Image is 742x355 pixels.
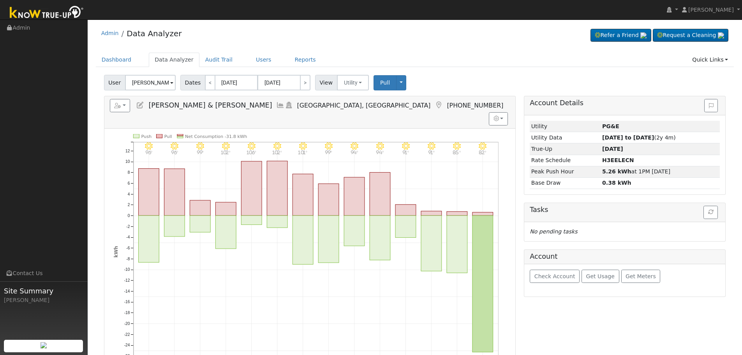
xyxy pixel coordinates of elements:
[640,32,647,39] img: retrieve
[427,142,435,150] i: 9/08 - Clear
[127,29,182,38] a: Data Analyzer
[299,142,307,150] i: 9/03 - Clear
[322,150,335,154] p: 99°
[215,202,236,215] rect: onclick=""
[126,246,130,250] text: -6
[196,142,204,150] i: 8/30 - Clear
[142,150,155,154] p: 96°
[248,142,256,150] i: 9/01 - Clear
[582,270,619,283] button: Get Usage
[124,311,130,315] text: -18
[374,75,397,90] button: Pull
[530,166,601,177] td: Peak Push Hour
[476,150,490,154] p: 82°
[653,29,728,42] a: Request a Cleaning
[164,215,185,237] rect: onclick=""
[718,32,724,39] img: retrieve
[530,177,601,189] td: Base Draw
[703,206,718,219] button: Refresh
[127,170,130,175] text: 8
[149,53,199,67] a: Data Analyzer
[241,161,262,215] rect: onclick=""
[141,134,152,139] text: Push
[276,101,285,109] a: Multi-Series Graph
[270,150,284,154] p: 102°
[530,121,601,132] td: Utility
[145,142,153,150] i: 8/28 - Clear
[6,4,88,22] img: Know True-Up
[395,215,416,237] rect: onclick=""
[190,200,210,215] rect: onclick=""
[602,168,631,175] strong: 5.26 kWh
[126,235,130,239] text: -4
[688,7,734,13] span: [PERSON_NAME]
[402,142,409,150] i: 9/07 - Clear
[602,134,654,141] strong: [DATE] to [DATE]
[125,149,130,153] text: 12
[453,142,461,150] i: 9/09 - Clear
[267,215,287,228] rect: onclick=""
[370,215,390,260] rect: onclick=""
[293,215,313,264] rect: onclick=""
[180,75,205,90] span: Dates
[586,273,615,279] span: Get Usage
[4,286,83,296] span: Site Summary
[602,146,623,152] strong: [DATE]
[148,101,272,109] span: [PERSON_NAME] & [PERSON_NAME]
[124,321,130,326] text: -20
[219,150,233,154] p: 102°
[421,215,442,271] rect: onclick=""
[138,215,159,262] rect: onclick=""
[245,150,258,154] p: 106°
[626,273,656,279] span: Get Meters
[138,168,159,215] rect: onclick=""
[602,157,634,163] strong: Q
[289,53,322,67] a: Reports
[125,159,130,164] text: 10
[425,150,438,154] p: 91°
[421,211,442,215] rect: onclick=""
[472,212,493,215] rect: onclick=""
[380,79,390,86] span: Pull
[222,142,230,150] i: 8/31 - Clear
[601,166,720,177] td: at 1PM [DATE]
[124,267,130,272] text: -10
[4,296,83,304] div: [PERSON_NAME]
[534,273,575,279] span: Check Account
[318,184,339,215] rect: onclick=""
[136,101,145,109] a: Edit User (31170)
[167,150,181,154] p: 96°
[205,75,215,90] a: <
[124,332,130,337] text: -22
[164,169,185,215] rect: onclick=""
[164,134,172,139] text: Pull
[602,123,619,129] strong: ID: 16962077, authorized: 06/06/25
[325,142,333,150] i: 9/04 - Clear
[376,142,384,150] i: 9/06 - Clear
[434,101,443,109] a: Map
[530,270,580,283] button: Check Account
[530,132,601,143] td: Utility Data
[125,75,176,90] input: Select a User
[370,172,390,215] rect: onclick=""
[250,53,277,67] a: Users
[215,215,236,249] rect: onclick=""
[171,142,178,150] i: 8/29 - Clear
[530,143,601,155] td: True-Up
[530,206,720,214] h5: Tasks
[113,246,119,258] text: kWh
[127,192,130,196] text: 4
[124,343,130,347] text: -24
[447,215,467,273] rect: onclick=""
[267,161,287,215] rect: onclick=""
[704,99,718,112] button: Issue History
[686,53,734,67] a: Quick Links
[127,214,130,218] text: 0
[602,180,631,186] strong: 0.38 kWh
[344,177,365,215] rect: onclick=""
[373,150,387,154] p: 94°
[530,155,601,166] td: Rate Schedule
[530,228,577,235] i: No pending tasks
[602,134,676,141] span: (2y 4m)
[185,134,247,139] text: Net Consumption -31.8 kWh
